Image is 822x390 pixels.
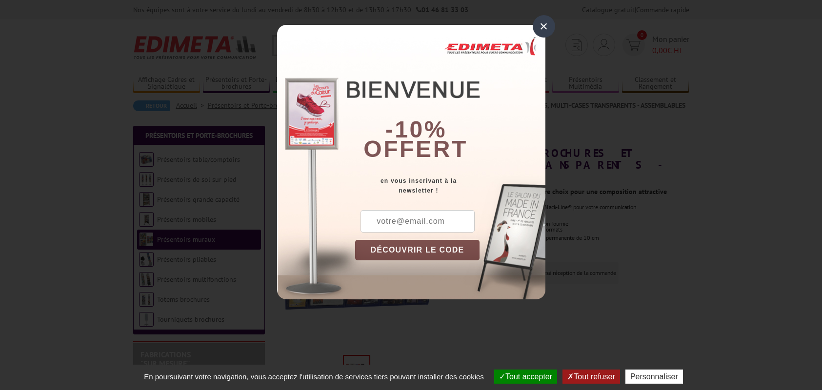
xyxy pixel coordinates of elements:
div: en vous inscrivant à la newsletter ! [355,176,545,195]
span: En poursuivant votre navigation, vous acceptez l'utilisation de services tiers pouvant installer ... [139,372,489,381]
button: Tout accepter [494,370,557,384]
div: × [533,15,555,38]
b: -10% [385,117,447,142]
button: Personnaliser (fenêtre modale) [625,370,683,384]
button: DÉCOUVRIR LE CODE [355,240,480,260]
input: votre@email.com [361,210,475,233]
font: offert [363,136,468,162]
button: Tout refuser [562,370,620,384]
